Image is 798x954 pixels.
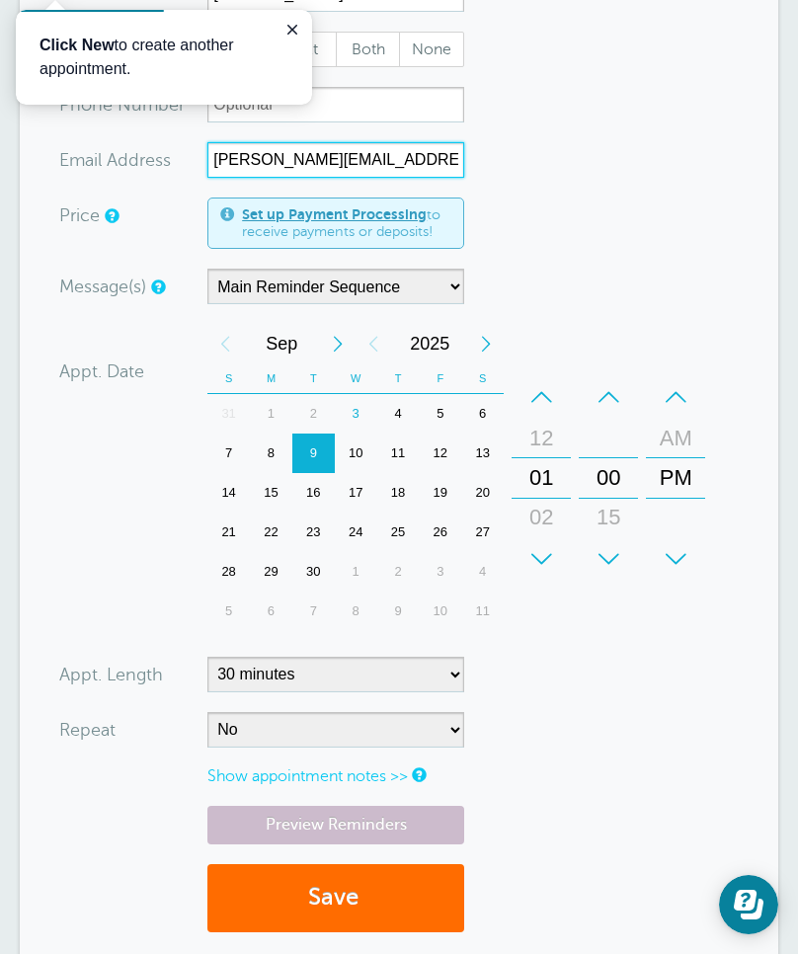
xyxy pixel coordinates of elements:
div: PM [652,458,699,498]
label: Appt. Length [59,666,163,683]
div: Thursday, September 11 [377,434,420,473]
div: 03 [518,537,565,577]
div: 14 [207,473,250,513]
div: Saturday, October 11 [461,592,504,631]
div: Wednesday, September 10 [335,434,377,473]
input: Optional [207,87,464,122]
iframe: tooltip [16,10,312,105]
div: 7 [207,434,250,473]
div: 1 [335,552,377,592]
a: Preview Reminders [207,806,464,844]
div: Sunday, August 31 [207,394,250,434]
div: Tuesday, October 7 [292,592,335,631]
div: 16 [292,473,335,513]
label: Price [59,206,100,224]
div: 23 [292,513,335,552]
div: 4 [461,552,504,592]
div: Today, Wednesday, September 3 [335,394,377,434]
label: Repeat [59,721,116,739]
div: 18 [377,473,420,513]
div: Friday, September 5 [419,394,461,434]
iframe: Resource center [719,875,778,934]
th: S [461,363,504,394]
div: Sunday, September 21 [207,513,250,552]
div: AM [652,419,699,458]
div: Friday, October 3 [419,552,461,592]
div: Saturday, September 27 [461,513,504,552]
div: 27 [461,513,504,552]
span: Both [337,33,400,66]
label: None [399,32,464,67]
th: T [292,363,335,394]
div: Monday, September 8 [250,434,292,473]
div: Sunday, September 14 [207,473,250,513]
div: Wednesday, September 24 [335,513,377,552]
div: 30 [585,537,632,577]
div: 5 [207,592,250,631]
span: il Add [94,151,139,169]
a: Show appointment notes >> [207,767,408,785]
div: 29 [250,552,292,592]
a: Set up Payment Processing [242,206,427,222]
div: 26 [419,513,461,552]
div: Saturday, October 4 [461,552,504,592]
div: Tuesday, September 9 [292,434,335,473]
div: 21 [207,513,250,552]
div: 6 [461,394,504,434]
div: 24 [335,513,377,552]
div: 25 [377,513,420,552]
b: Click New [24,27,99,43]
div: Monday, September 22 [250,513,292,552]
th: W [335,363,377,394]
div: Friday, September 19 [419,473,461,513]
div: 15 [585,498,632,537]
button: Close guide [265,8,288,32]
div: Thursday, October 9 [377,592,420,631]
div: 01 [518,458,565,498]
div: 2 [377,552,420,592]
div: Saturday, September 13 [461,434,504,473]
a: Simple templates and custom messages will use the reminder schedule set under Settings > Reminder... [151,280,163,293]
div: 7 [292,592,335,631]
div: Monday, October 6 [250,592,292,631]
div: 28 [207,552,250,592]
div: 9 [292,434,335,473]
div: Wednesday, September 17 [335,473,377,513]
th: S [207,363,250,394]
div: Sunday, October 5 [207,592,250,631]
span: ne Nu [92,96,142,114]
div: 5 [419,394,461,434]
div: 6 [250,592,292,631]
div: 10 [335,434,377,473]
div: Wednesday, October 8 [335,592,377,631]
div: ress [59,142,207,178]
p: to create another appointment. [24,24,273,71]
div: 15 [250,473,292,513]
div: Monday, September 15 [250,473,292,513]
span: September [243,324,320,363]
div: 3 [419,552,461,592]
div: Thursday, September 25 [377,513,420,552]
div: 19 [419,473,461,513]
div: 8 [335,592,377,631]
div: Friday, October 10 [419,592,461,631]
div: 3 [335,394,377,434]
span: Ema [59,151,94,169]
div: 30 [292,552,335,592]
div: 13 [461,434,504,473]
div: 02 [518,498,565,537]
div: Previous Month [207,324,243,363]
div: 17 [335,473,377,513]
div: 8 [250,434,292,473]
span: to receive payments or deposits! [242,206,451,241]
div: 00 [585,458,632,498]
div: Guide [24,24,273,71]
div: 10 [419,592,461,631]
span: Pho [59,96,92,114]
span: 2025 [391,324,468,363]
div: 11 [377,434,420,473]
button: Save [207,864,464,932]
div: 31 [207,394,250,434]
div: Next Month [320,324,356,363]
div: Tuesday, September 2 [292,394,335,434]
